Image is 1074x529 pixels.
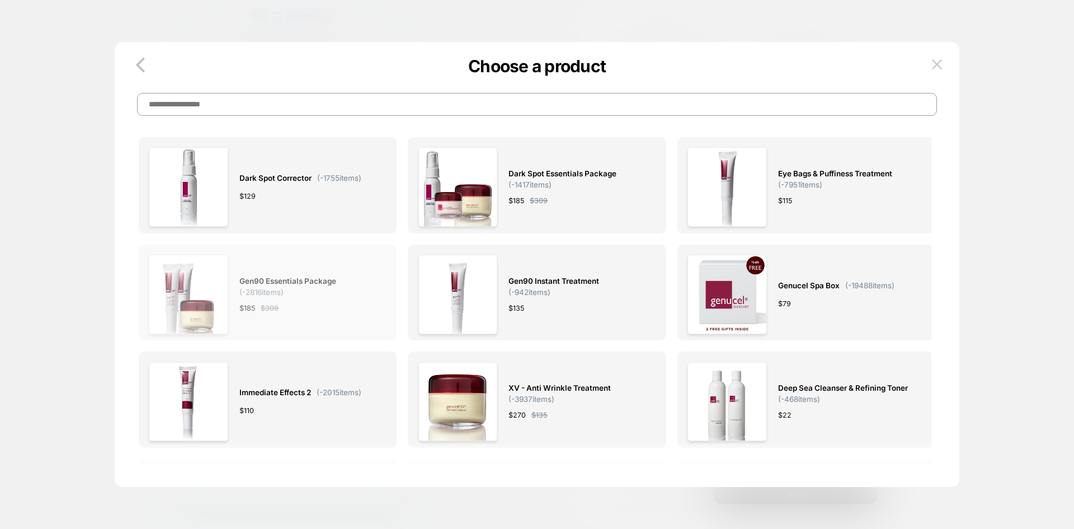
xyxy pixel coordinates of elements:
[845,281,894,290] span: ( -19488 items)
[778,298,791,310] span: $ 79
[778,279,840,292] span: Genucel Spa Box
[778,395,820,404] span: ( -468 items)
[778,409,792,421] span: $ 22
[115,56,960,76] p: Choose a product
[778,167,892,180] span: Eye Bags & Puffiness Treatment
[687,147,767,227] img: GenucelBagsandPuffinessTreatment_6.jpg
[778,180,822,189] span: ( -7951 items)
[778,195,792,207] span: $ 115
[508,167,616,180] span: Dark Spot Essentials Package
[687,362,767,442] img: Genucel_CleanserToner_Upsell.png
[778,382,908,395] span: Deep Sea Cleanser & Refining Toner
[687,255,767,334] img: GenucelFreeSpringtimeEssentialsBox2Gifts.jpg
